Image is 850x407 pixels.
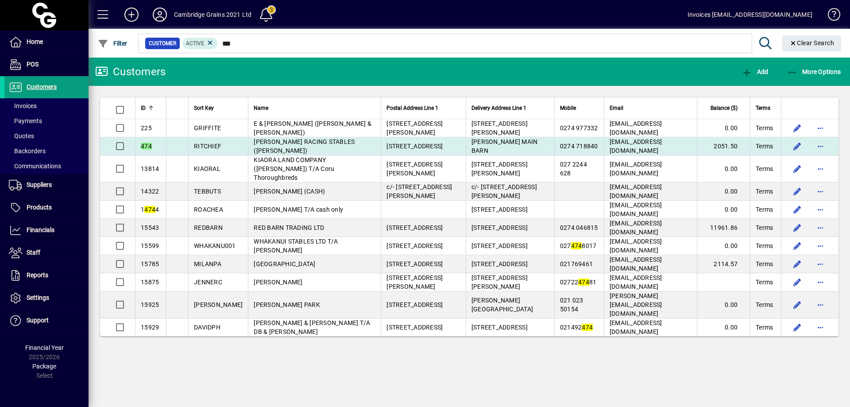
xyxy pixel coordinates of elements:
span: [EMAIL_ADDRESS][DOMAIN_NAME] [610,238,662,254]
span: E & [PERSON_NAME] ([PERSON_NAME] & [PERSON_NAME]) [254,120,371,136]
span: [PERSON_NAME][EMAIL_ADDRESS][DOMAIN_NAME] [610,292,662,317]
span: 15925 [141,301,159,308]
span: [EMAIL_ADDRESS][DOMAIN_NAME] [610,256,662,272]
button: Clear [782,35,842,51]
td: 0.00 [697,201,750,219]
span: Sort Key [194,103,214,113]
button: More options [813,221,827,235]
td: 0.00 [697,291,750,318]
a: Backorders [4,143,89,159]
span: [STREET_ADDRESS] [471,206,528,213]
div: Cambridge Grains 2021 Ltd [174,8,251,22]
span: 15785 [141,260,159,267]
span: 02722 81 [560,279,597,286]
span: More Options [787,68,841,75]
a: Home [4,31,89,53]
span: [STREET_ADDRESS] [386,324,443,331]
span: [STREET_ADDRESS][PERSON_NAME] [386,274,443,290]
span: Payments [9,117,42,124]
span: [STREET_ADDRESS] [471,224,528,231]
span: MILANPA [194,260,221,267]
span: c/- [STREET_ADDRESS][PERSON_NAME] [386,183,452,199]
span: [EMAIL_ADDRESS][DOMAIN_NAME] [610,319,662,335]
span: 027 8017 [560,242,597,249]
span: Balance ($) [711,103,738,113]
span: Customer [149,39,176,48]
a: POS [4,54,89,76]
span: [STREET_ADDRESS] [386,260,443,267]
span: [PERSON_NAME] & [PERSON_NAME] T/A DB & [PERSON_NAME] [254,319,370,335]
span: [STREET_ADDRESS] [386,301,443,308]
span: [STREET_ADDRESS] [471,260,528,267]
span: [PERSON_NAME] [254,279,302,286]
span: Suppliers [27,181,52,188]
span: Terms [756,142,773,151]
span: 15929 [141,324,159,331]
td: 11961.86 [697,219,750,237]
span: GRIFFITE [194,124,221,132]
button: Edit [790,139,804,153]
span: [PERSON_NAME] T/A cash only [254,206,343,213]
span: Terms [756,260,773,268]
div: ID [141,103,161,113]
span: REDBARN [194,224,223,231]
span: Filter [98,40,127,47]
button: More Options [785,64,843,80]
span: Delivery Address Line 1 [471,103,526,113]
span: Terms [756,103,770,113]
span: Terms [756,223,773,232]
a: Knowledge Base [821,2,839,31]
button: Add [117,7,146,23]
span: 13814 [141,165,159,172]
span: Terms [756,205,773,214]
span: RED BARN TRADING LTD [254,224,324,231]
span: ROACHEA [194,206,223,213]
span: [PERSON_NAME] (CASH) [254,188,325,195]
em: 474 [571,242,582,249]
button: More options [813,320,827,334]
span: Products [27,204,52,211]
button: Edit [790,257,804,271]
button: More options [813,162,827,176]
a: Products [4,197,89,219]
span: Terms [756,241,773,250]
span: 225 [141,124,152,132]
span: Communications [9,163,61,170]
a: Support [4,310,89,332]
span: TEBBUTS [194,188,221,195]
button: More options [813,275,827,289]
a: Suppliers [4,174,89,196]
div: Mobile [560,103,599,113]
span: RITCHIEF [194,143,221,150]
td: 2114.57 [697,255,750,273]
span: KIAORAL [194,165,220,172]
td: 0.00 [697,237,750,255]
em: 474 [582,324,593,331]
span: [STREET_ADDRESS] [471,324,528,331]
td: 0.00 [697,182,750,201]
a: Payments [4,113,89,128]
em: 474 [144,206,155,213]
span: JENNERC [194,279,222,286]
span: Active [186,40,204,47]
span: Support [27,317,49,324]
span: 15875 [141,279,159,286]
button: More options [813,298,827,312]
span: [PERSON_NAME] PARK [254,301,320,308]
td: 2051.50 [697,137,750,155]
span: Terms [756,323,773,332]
span: [EMAIL_ADDRESS][DOMAIN_NAME] [610,274,662,290]
button: Edit [790,239,804,253]
button: Edit [790,320,804,334]
button: Filter [96,35,130,51]
button: More options [813,257,827,271]
span: [EMAIL_ADDRESS][DOMAIN_NAME] [610,220,662,236]
td: 0.00 [697,119,750,137]
span: Terms [756,278,773,287]
button: Edit [790,202,804,217]
span: Add [742,68,768,75]
button: More options [813,139,827,153]
span: Package [32,363,56,370]
span: Financial Year [25,344,64,351]
button: Edit [790,275,804,289]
